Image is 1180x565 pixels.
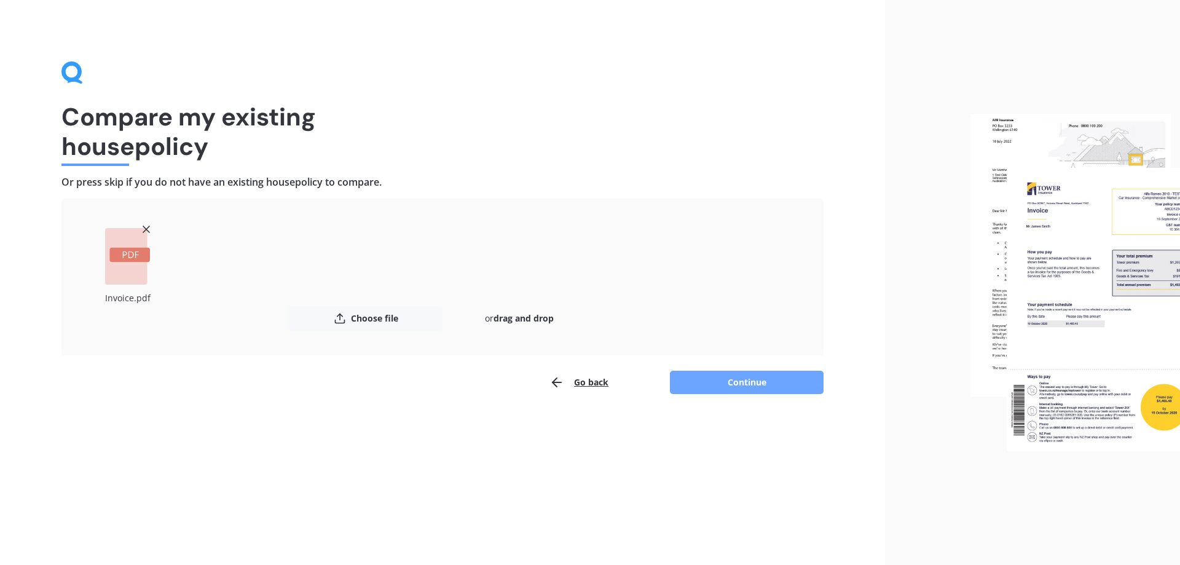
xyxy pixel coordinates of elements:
button: Continue [670,371,824,394]
b: drag and drop [494,312,554,324]
div: Invoice.pdf [86,290,169,306]
button: Go back [549,370,608,395]
div: or [442,306,596,331]
h4: Or press skip if you do not have an existing house policy to compare. [61,176,824,189]
button: Choose file [289,306,442,331]
h1: Compare my existing house policy [61,102,824,161]
img: files.webp [970,114,1180,452]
